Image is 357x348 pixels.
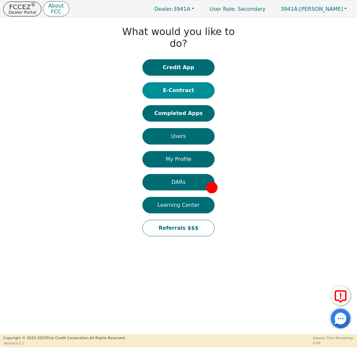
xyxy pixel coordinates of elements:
[31,2,36,8] sup: ®
[3,2,41,16] button: FCCEZ®Dealer Portal
[142,105,215,122] button: Completed Apps
[281,6,343,12] span: [PERSON_NAME]
[203,3,272,15] a: User Role: Secondary
[209,6,236,12] span: User Role :
[142,220,215,236] button: Referrals $$$
[3,341,126,346] p: Version 3.2.1
[122,26,235,49] h1: What would you like to do?
[142,151,215,167] button: My Profile
[48,3,64,9] p: About
[142,197,215,213] button: Learning Center
[9,4,36,10] p: FCCEZ
[274,4,354,14] button: 3941A:[PERSON_NAME]
[313,336,354,340] p: Session Time Remaining:
[3,336,126,341] p: Copyright © 2015- 2025 First Credit Corporation.
[142,82,215,99] button: E-Contract
[154,6,173,12] span: Dealer:
[142,128,215,145] button: Users
[331,286,350,305] button: Report Error to FCC
[203,3,272,15] p: Secondary
[154,6,190,12] span: 3941A
[48,9,64,14] p: FCC
[142,174,215,190] button: DARs
[9,10,36,14] p: Dealer Portal
[313,340,354,345] p: 0:00
[142,59,215,76] button: Credit App
[281,6,299,12] span: 3941A:
[43,1,69,17] button: AboutFCC
[147,4,201,14] button: Dealer:3941A
[90,336,126,340] span: All Rights Reserved.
